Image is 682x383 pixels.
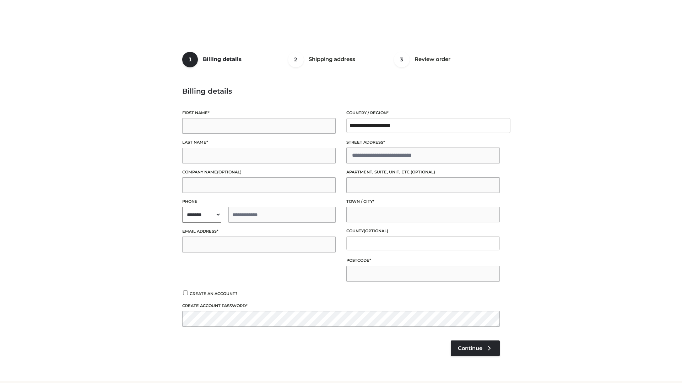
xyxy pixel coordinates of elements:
label: Postcode [346,257,500,264]
label: Country / Region [346,110,500,116]
span: Create an account? [190,291,238,296]
span: 2 [288,52,304,67]
input: Create an account? [182,290,189,295]
label: First name [182,110,336,116]
span: Continue [458,345,482,351]
label: Company name [182,169,336,176]
label: Apartment, suite, unit, etc. [346,169,500,176]
label: Last name [182,139,336,146]
span: (optional) [364,228,388,233]
span: Billing details [203,56,242,62]
a: Continue [451,340,500,356]
span: (optional) [411,170,435,174]
h3: Billing details [182,87,500,95]
label: Street address [346,139,500,146]
label: Create account password [182,302,500,309]
label: Phone [182,198,336,205]
label: Email address [182,228,336,235]
span: Shipping address [309,56,355,62]
label: Town / City [346,198,500,205]
span: (optional) [217,170,242,174]
label: County [346,228,500,234]
span: 3 [394,52,410,67]
span: 1 [182,52,198,67]
span: Review order [415,56,450,62]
